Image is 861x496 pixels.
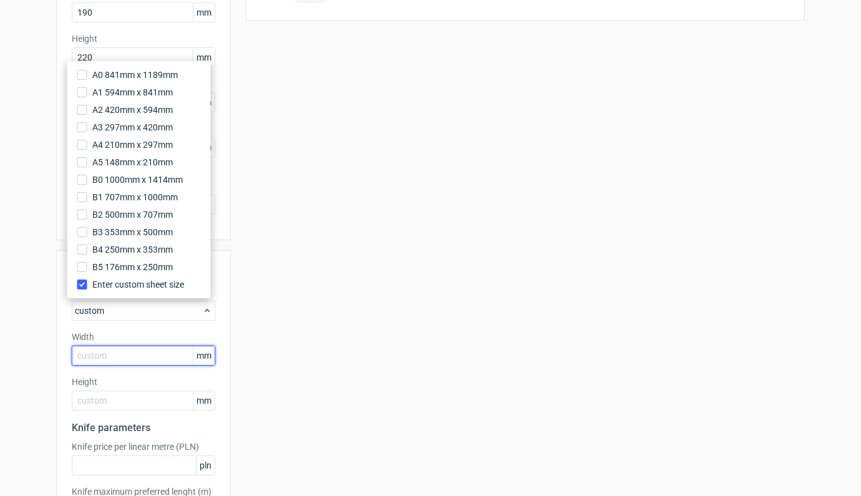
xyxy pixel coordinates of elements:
[193,3,215,22] span: mm
[72,440,215,453] label: Knife price per linear metre (PLN)
[92,278,184,291] span: Enter custom sheet size
[193,48,215,67] span: mm
[193,346,215,365] span: mm
[72,376,215,388] label: Height
[92,121,173,134] span: A3 297mm x 420mm
[72,391,215,411] input: custom
[193,391,215,410] span: mm
[92,139,173,151] span: A4 210mm x 297mm
[92,208,173,221] span: B2 500mm x 707mm
[92,226,173,238] span: B3 353mm x 500mm
[92,243,173,256] span: B4 250mm x 353mm
[72,301,215,321] div: custom
[92,261,173,273] span: B5 176mm x 250mm
[92,156,173,168] span: A5 148mm x 210mm
[92,104,173,116] span: A2 420mm x 594mm
[92,191,178,203] span: B1 707mm x 1000mm
[92,173,183,186] span: B0 1000mm x 1414mm
[196,456,215,475] span: pln
[92,69,178,81] span: A0 841mm x 1189mm
[72,32,215,45] label: Height
[92,86,173,99] span: A1 594mm x 841mm
[72,346,215,366] input: custom
[72,331,215,343] label: Width
[72,421,215,435] h2: Knife parameters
